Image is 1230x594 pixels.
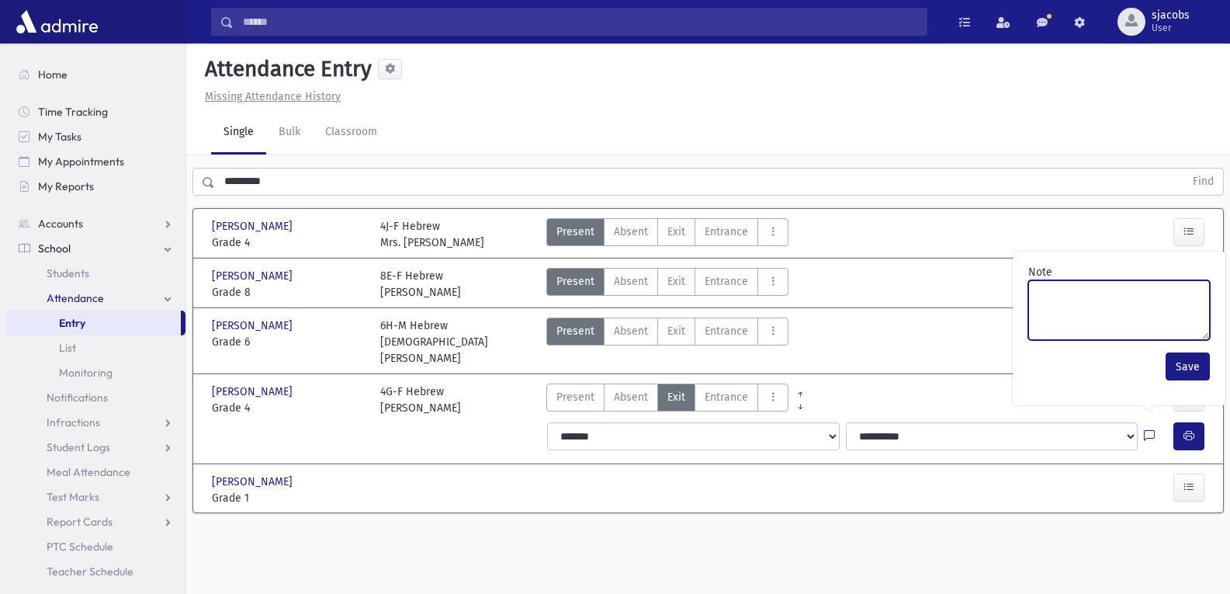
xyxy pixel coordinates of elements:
div: AttTypes [546,318,788,366]
a: Report Cards [6,509,185,534]
span: Exit [667,273,685,290]
span: My Appointments [38,155,124,168]
a: My Appointments [6,149,185,174]
a: Attendance [6,286,185,311]
a: Notifications [6,385,185,410]
u: Missing Attendance History [205,90,341,103]
button: Save [1166,353,1210,380]
a: My Reports [6,174,185,199]
span: Students [47,266,89,280]
div: 8E-F Hebrew [PERSON_NAME] [380,268,461,300]
span: [PERSON_NAME] [212,318,296,334]
span: Present [556,389,594,405]
a: Time Tracking [6,99,185,124]
a: Accounts [6,211,185,236]
span: School [38,241,71,255]
a: Student Logs [6,435,185,460]
a: School [6,236,185,261]
span: PTC Schedule [47,540,113,554]
div: AttTypes [546,384,788,416]
a: Monitoring [6,360,185,385]
span: Meal Attendance [47,465,130,479]
button: Find [1183,168,1223,195]
span: Entrance [705,273,748,290]
div: AttTypes [546,218,788,251]
span: Grade 8 [212,284,365,300]
label: Note [1028,264,1052,280]
a: Single [211,111,266,155]
span: Grade 4 [212,400,365,416]
span: Accounts [38,217,83,231]
span: My Tasks [38,130,81,144]
span: Grade 6 [212,334,365,350]
span: Time Tracking [38,105,108,119]
span: Test Marks [47,490,99,504]
span: Exit [667,224,685,240]
span: Absent [614,224,648,240]
span: [PERSON_NAME] [212,268,296,284]
span: List [59,341,76,355]
div: AttTypes [546,268,788,300]
a: Students [6,261,185,286]
span: Report Cards [47,515,113,529]
div: 4G-F Hebrew [PERSON_NAME] [380,384,461,416]
span: Student Logs [47,440,110,454]
h5: Attendance Entry [199,56,372,82]
span: User [1152,22,1190,34]
span: Infractions [47,415,100,429]
a: Teacher Schedule [6,559,185,584]
a: Bulk [266,111,313,155]
a: Classroom [313,111,390,155]
a: List [6,335,185,360]
span: Entrance [705,323,748,339]
a: Meal Attendance [6,460,185,485]
span: Notifications [47,391,108,405]
a: Infractions [6,410,185,435]
span: Present [556,224,594,240]
span: Entry [59,316,85,330]
span: Absent [614,323,648,339]
span: Entrance [705,224,748,240]
span: [PERSON_NAME] [212,384,296,400]
a: Missing Attendance History [199,90,341,103]
span: Present [556,273,594,290]
span: Present [556,323,594,339]
div: 4J-F Hebrew Mrs. [PERSON_NAME] [380,218,484,251]
span: Absent [614,389,648,405]
a: Entry [6,311,181,335]
span: Teacher Schedule [47,564,133,578]
span: Monitoring [59,366,113,380]
span: sjacobs [1152,9,1190,22]
span: Grade 4 [212,234,365,251]
span: [PERSON_NAME] [212,474,296,490]
div: 6H-M Hebrew [DEMOGRAPHIC_DATA][PERSON_NAME] [380,318,533,366]
a: PTC Schedule [6,534,185,559]
span: Entrance [705,389,748,405]
span: Attendance [47,291,104,305]
span: Grade 1 [212,490,365,506]
img: AdmirePro [12,6,102,37]
span: Exit [667,389,685,405]
a: Test Marks [6,485,185,509]
span: Absent [614,273,648,290]
a: Home [6,62,185,87]
input: Search [234,8,927,36]
a: My Tasks [6,124,185,149]
span: Exit [667,323,685,339]
span: My Reports [38,179,94,193]
span: Home [38,68,68,82]
span: [PERSON_NAME] [212,218,296,234]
